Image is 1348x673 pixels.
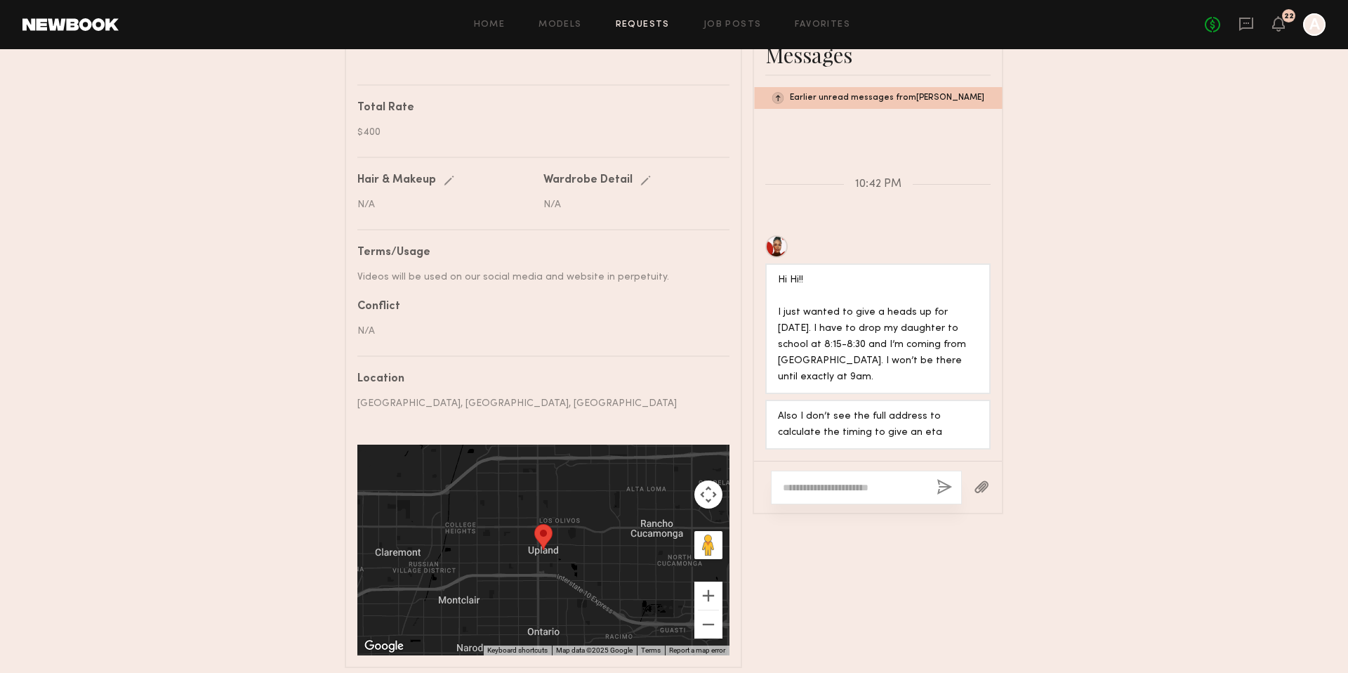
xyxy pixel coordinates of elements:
[669,646,725,654] a: Report a map error
[556,646,633,654] span: Map data ©2025 Google
[694,481,722,509] button: Map camera controls
[543,175,633,186] div: Wardrobe Detail
[357,374,719,385] div: Location
[357,197,533,212] div: N/A
[357,175,436,186] div: Hair & Makeup
[765,41,991,69] div: Messages
[474,20,505,30] a: Home
[357,396,719,411] div: [GEOGRAPHIC_DATA], [GEOGRAPHIC_DATA], [GEOGRAPHIC_DATA]
[694,531,722,559] button: Drag Pegman onto the map to open Street View
[694,582,722,610] button: Zoom in
[361,637,407,655] a: Open this area in Google Maps (opens a new window)
[538,20,581,30] a: Models
[543,197,719,212] div: N/A
[1303,13,1326,36] a: A
[778,409,978,441] div: Also I don’t see the full address to calculate the timing to give an eta
[1284,13,1294,20] div: 22
[616,20,670,30] a: Requests
[357,324,719,339] div: N/A
[357,125,719,140] div: $400
[487,646,548,655] button: Keyboard shortcuts
[641,646,661,654] a: Terms
[754,87,1002,109] div: Earlier unread messages from [PERSON_NAME]
[703,20,762,30] a: Job Posts
[357,103,719,114] div: Total Rate
[855,178,901,190] span: 10:42 PM
[357,301,719,313] div: Conflict
[795,20,850,30] a: Favorites
[361,637,407,655] img: Google
[694,610,722,639] button: Zoom out
[357,270,719,285] div: Videos will be used on our social media and website in perpetuity.
[778,273,978,386] div: Hi Hi!! I just wanted to give a heads up for [DATE]. I have to drop my daughter to school at 8:15...
[357,247,719,259] div: Terms/Usage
